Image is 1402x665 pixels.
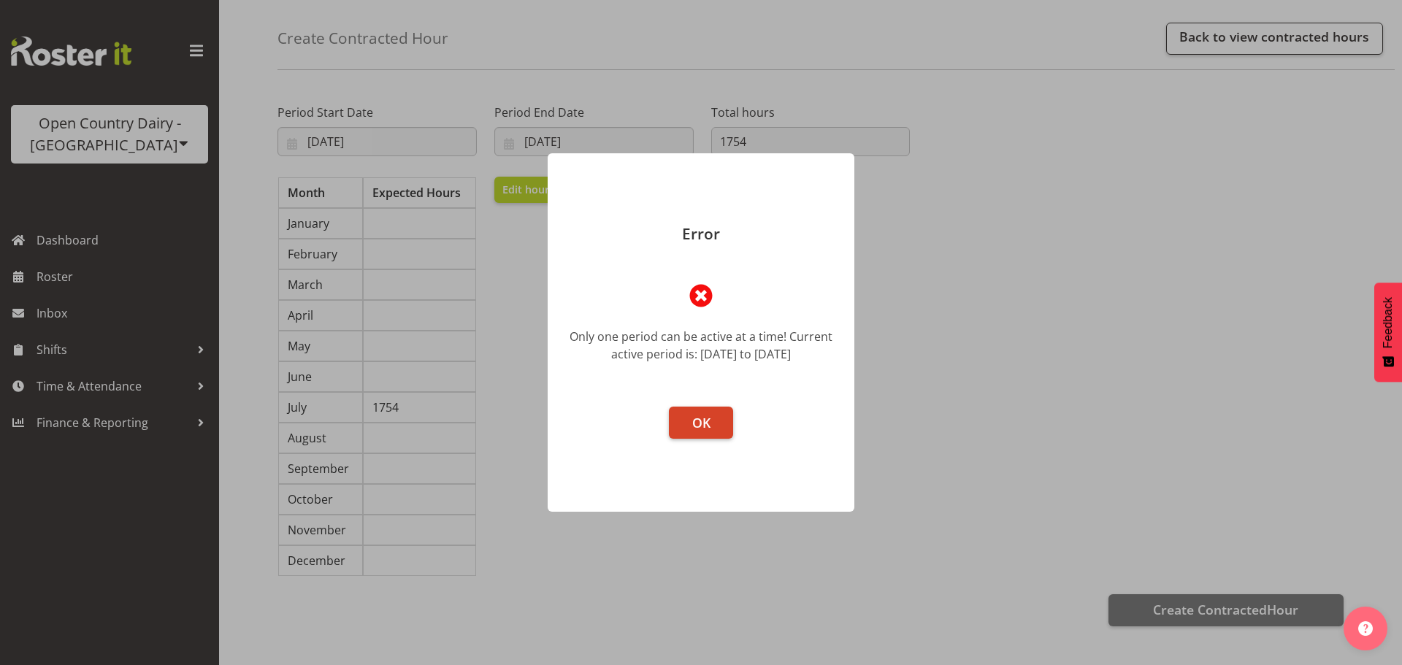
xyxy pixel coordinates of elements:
[692,414,710,431] span: OK
[1382,297,1395,348] span: Feedback
[570,328,832,363] div: Only one period can be active at a time! Current active period is: [DATE] to [DATE]
[1374,282,1402,382] button: Feedback - Show survey
[562,226,840,242] p: Error
[669,407,733,439] button: OK
[1358,621,1373,636] img: help-xxl-2.png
